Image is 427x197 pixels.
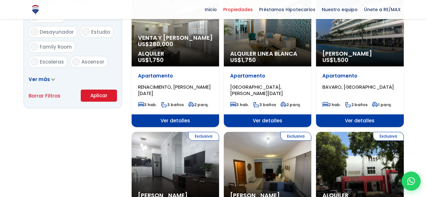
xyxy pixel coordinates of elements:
span: RENACIMIENTO, [PERSON_NAME][DATE] [138,84,211,97]
p: Apartamento [322,73,397,79]
span: Exclusiva [188,132,219,141]
span: Estudio [91,29,110,35]
span: Venta y [PERSON_NAME] [138,35,213,41]
span: US$ [138,40,173,48]
span: [PERSON_NAME] [322,51,397,57]
img: Logo de REMAX [30,4,41,15]
span: Propiedades [220,5,256,14]
span: 3 baños [253,102,276,107]
span: Nuestro equipo [319,5,361,14]
span: BAVARO, [GEOGRAPHIC_DATA] [322,84,394,90]
span: Exclusiva [280,132,311,141]
span: Desayunador [40,29,74,35]
span: Escaleras [40,58,64,65]
span: Ver más [29,76,50,83]
span: 3 baños [161,102,184,107]
span: Ver detalles [224,114,311,127]
span: 1,750 [241,56,256,64]
span: Family Room [40,44,72,50]
span: Ver detalles [132,114,219,127]
p: Apartamento [138,73,213,79]
span: 2 parq. [280,102,301,107]
span: US$ [322,56,348,64]
input: Family Room [31,43,38,51]
span: Alquiler [138,51,213,57]
span: Inicio [202,5,220,14]
span: US$ [138,56,164,64]
span: 3 hab. [230,102,249,107]
span: 1,750 [149,56,164,64]
input: Escaleras [31,58,38,65]
p: Apartamento [230,73,305,79]
span: 2 parq. [188,102,209,107]
span: 2 baños [345,102,368,107]
a: Borrar Filtros [29,92,60,100]
span: 2 hab. [322,102,341,107]
span: 1 parq. [372,102,392,107]
input: Estudio [82,28,90,36]
span: [GEOGRAPHIC_DATA], [PERSON_NAME][DATE] [230,84,283,97]
input: Desayunador [31,28,38,36]
span: Préstamos Hipotecarios [256,5,319,14]
span: Exclusiva [373,132,404,141]
button: Aplicar [81,90,117,102]
span: 280,000 [149,40,173,48]
span: US$ [230,56,256,64]
span: Ver detalles [316,114,403,127]
span: Ascensor [81,58,104,65]
span: Únete a RE/MAX [361,5,404,14]
span: Alquiler Linea Blanca [230,51,305,57]
span: 1,500 [334,56,348,64]
span: 3 hab. [138,102,157,107]
input: Ascensor [72,58,80,65]
a: Ver más [29,76,55,83]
